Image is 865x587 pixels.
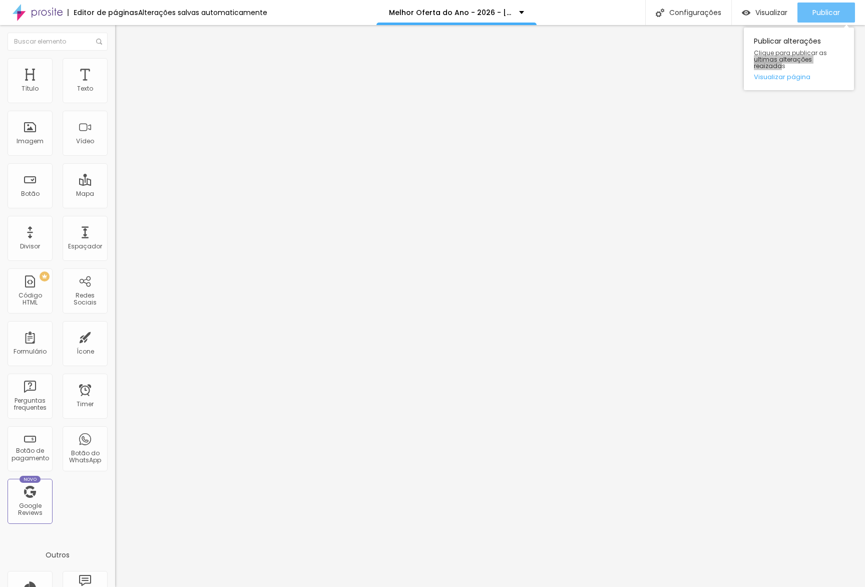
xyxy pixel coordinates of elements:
[8,33,108,51] input: Buscar elemento
[65,450,105,464] div: Botão do WhatsApp
[742,9,750,17] img: view-1.svg
[812,9,840,17] span: Publicar
[755,9,787,17] span: Visualizar
[10,447,50,462] div: Botão de pagamento
[10,292,50,307] div: Código HTML
[77,85,93,92] div: Texto
[68,9,138,16] div: Editor de páginas
[138,9,267,16] div: Alterações salvas automaticamente
[68,243,102,250] div: Espaçador
[20,476,41,483] div: Novo
[77,348,94,355] div: Ícone
[76,190,94,197] div: Mapa
[14,348,47,355] div: Formulário
[17,138,44,145] div: Imagem
[115,25,865,587] iframe: Editor
[744,28,854,90] div: Publicar alterações
[389,9,512,16] p: Melhor Oferta do Ano - 2026 - [GEOGRAPHIC_DATA]
[754,74,844,80] a: Visualizar página
[754,50,844,70] span: Clique para publicar as ultimas alterações reaizadas
[656,9,664,17] img: Icone
[77,401,94,408] div: Timer
[10,502,50,517] div: Google Reviews
[20,243,40,250] div: Divisor
[797,3,855,23] button: Publicar
[65,292,105,307] div: Redes Sociais
[10,397,50,412] div: Perguntas frequentes
[21,190,40,197] div: Botão
[76,138,94,145] div: Vídeo
[732,3,797,23] button: Visualizar
[96,39,102,45] img: Icone
[22,85,39,92] div: Título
